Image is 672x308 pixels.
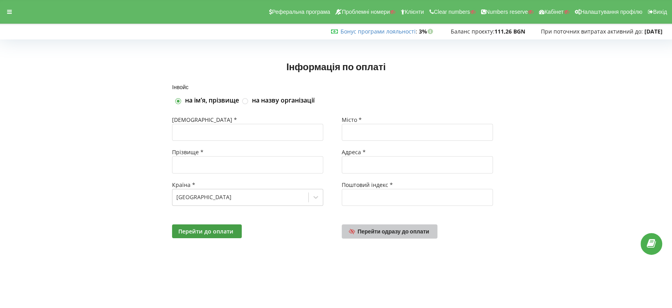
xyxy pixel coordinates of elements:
span: : [341,28,417,35]
span: Вихід [653,9,667,15]
a: Бонус програми лояльності [341,28,416,35]
span: Баланс проєкту: [451,28,494,35]
span: Адреса * [342,148,366,156]
span: Поштовий індекс * [342,181,393,189]
a: Перейти одразу до оплати [342,224,438,239]
span: Країна * [172,181,195,189]
span: Numbers reserve [486,9,528,15]
span: Clear numbers [434,9,470,15]
strong: 3% [419,28,435,35]
span: Клієнти [405,9,424,15]
span: Кабінет [544,9,564,15]
span: Налаштування профілю [580,9,642,15]
span: Інформація по оплаті [286,61,385,72]
span: Реферальна програма [272,9,330,15]
span: Місто * [342,116,362,123]
span: Інвойс [172,84,189,90]
span: Перейти одразу до оплати [357,228,429,235]
span: При поточних витратах активний до: [541,28,643,35]
label: на назву організації [252,96,315,105]
span: [DEMOGRAPHIC_DATA] * [172,116,237,123]
span: Проблемні номери [342,9,390,15]
button: Перейти до оплати [172,224,242,238]
label: на імʼя, прізвище [185,96,239,105]
strong: [DATE] [644,28,663,35]
span: Перейти до оплати [178,228,233,235]
strong: 111,26 BGN [494,28,525,35]
span: Прізвище * [172,148,204,156]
